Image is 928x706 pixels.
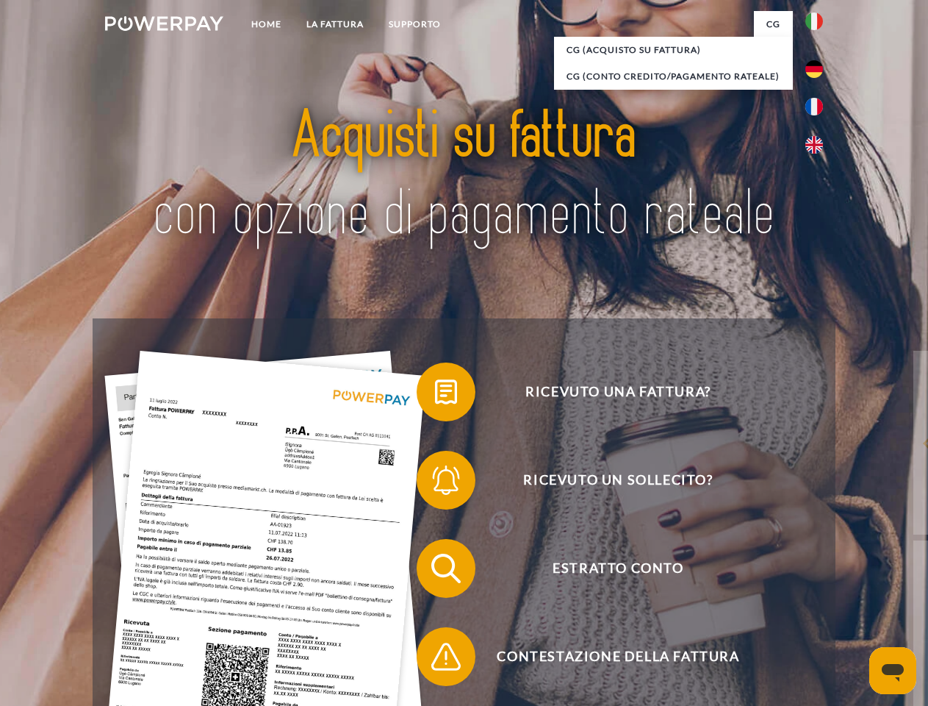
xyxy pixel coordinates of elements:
[554,63,793,90] a: CG (Conto Credito/Pagamento rateale)
[805,98,823,115] img: fr
[417,539,799,598] button: Estratto conto
[428,374,464,410] img: qb_bill.svg
[417,363,799,421] button: Ricevuto una fattura?
[428,638,464,675] img: qb_warning.svg
[554,37,793,63] a: CG (Acquisto su fattura)
[417,627,799,686] button: Contestazione della fattura
[376,11,453,38] a: Supporto
[239,11,294,38] a: Home
[105,16,223,31] img: logo-powerpay-white.svg
[805,136,823,154] img: en
[428,550,464,587] img: qb_search.svg
[438,627,798,686] span: Contestazione della fattura
[428,462,464,499] img: qb_bell.svg
[417,451,799,510] button: Ricevuto un sollecito?
[294,11,376,38] a: LA FATTURA
[805,60,823,78] img: de
[140,71,788,282] img: title-powerpay_it.svg
[869,647,916,694] iframe: Pulsante per aprire la finestra di messaggistica
[805,13,823,30] img: it
[438,451,798,510] span: Ricevuto un sollecito?
[438,363,798,421] span: Ricevuto una fattura?
[754,11,793,38] a: CG
[438,539,798,598] span: Estratto conto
